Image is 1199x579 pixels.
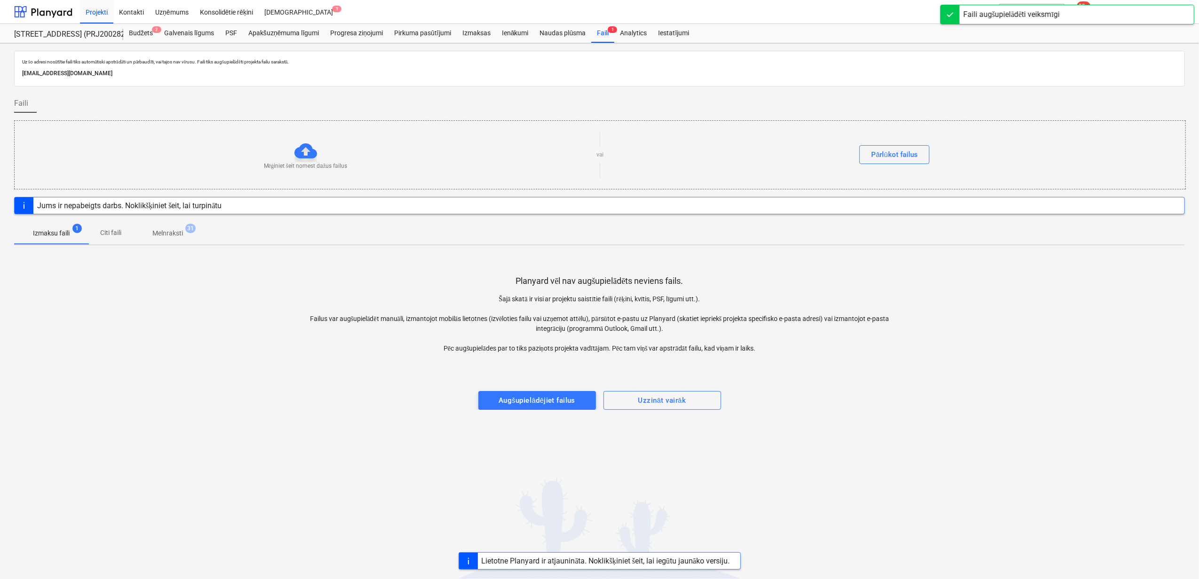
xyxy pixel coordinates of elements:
p: Uz šo adresi nosūtītie faili tiks automātiski apstrādāti un pārbaudīti, vai tajos nav vīrusu. Fai... [22,59,1177,65]
a: Progresa ziņojumi [325,24,389,43]
a: Naudas plūsma [534,24,592,43]
div: [STREET_ADDRESS] (PRJ2002826) 2601978 [14,30,112,39]
div: Faili [591,24,614,43]
span: 31 [185,224,196,233]
button: Uzzināt vairāk [603,391,721,410]
span: 1 [332,6,341,12]
a: Budžets2 [123,24,159,43]
p: Planyard vēl nav augšupielādēts neviens fails. [516,275,683,287]
span: Faili [14,98,28,109]
p: vai [596,151,603,159]
p: Šajā skatā ir visi ar projektu saistītie faili (rēķini, kvītis, PSF, līgumi utt.). Failus var aug... [307,294,892,353]
div: Budžets [123,24,159,43]
button: Pārlūkot failus [859,145,929,164]
div: Uzzināt vairāk [638,394,686,407]
span: 2 [152,26,161,33]
p: Izmaksu faili [33,228,70,238]
span: 1 [72,224,82,233]
p: Citi faili [100,228,122,238]
div: Augšupielādējiet failus [499,394,575,407]
p: Melnraksti [152,228,183,238]
p: [EMAIL_ADDRESS][DOMAIN_NAME] [22,69,1177,78]
a: PSF [220,24,243,43]
a: Faili1 [591,24,614,43]
div: Jums ir nepabeigts darbs. Noklikšķiniet šeit, lai turpinātu [37,201,222,210]
button: Augšupielādējiet failus [478,391,596,410]
div: Mēģiniet šeit nomest dažus failusvaiPārlūkot failus [14,120,1186,189]
a: Pirkuma pasūtījumi [389,24,457,43]
a: Iestatījumi [652,24,695,43]
a: Izmaksas [457,24,496,43]
div: Pārlūkot failus [871,149,918,161]
div: Lietotne Planyard ir atjaunināta. Noklikšķiniet šeit, lai iegūtu jaunāko versiju. [482,556,730,565]
a: Ienākumi [496,24,534,43]
a: Apakšuzņēmuma līgumi [243,24,325,43]
div: Faili augšupielādēti veiksmīgi [963,9,1060,20]
a: Analytics [614,24,652,43]
p: Mēģiniet šeit nomest dažus failus [264,162,347,170]
span: 1 [608,26,617,33]
a: Galvenais līgums [159,24,220,43]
